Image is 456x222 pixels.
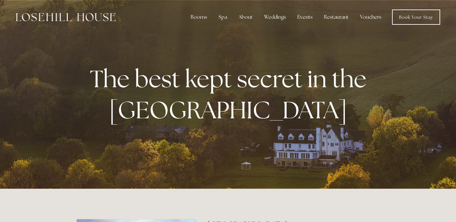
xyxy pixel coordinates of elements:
div: Weddings [259,11,291,23]
a: Book Your Stay [392,10,440,25]
div: Events [292,11,318,23]
img: Losehill House [16,13,116,21]
div: Restaurant [319,11,354,23]
a: Vouchers [355,11,386,23]
strong: The best kept secret in the [GEOGRAPHIC_DATA] [90,63,371,125]
div: About [233,11,258,23]
div: Spa [213,11,232,23]
div: Rooms [186,11,212,23]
